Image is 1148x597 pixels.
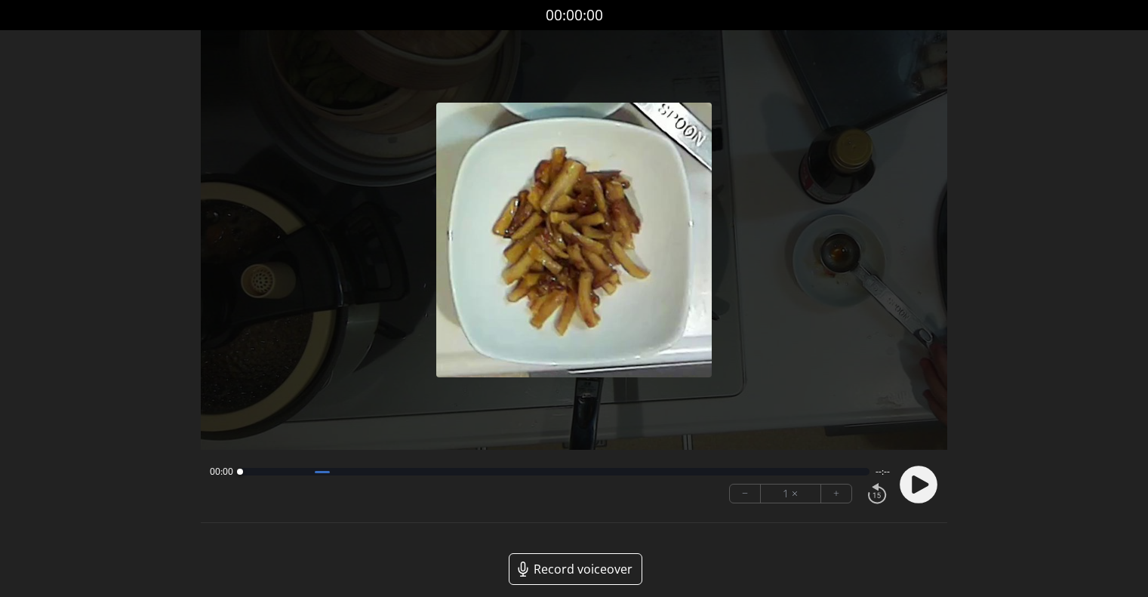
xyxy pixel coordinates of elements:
a: 00:00:00 [546,5,603,26]
img: Poster Image [436,103,711,377]
span: Record voiceover [534,560,632,578]
div: 1 × [761,485,821,503]
span: --:-- [876,466,890,478]
span: 00:00 [210,466,233,478]
a: Record voiceover [509,553,642,585]
button: − [730,485,761,503]
button: + [821,485,851,503]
